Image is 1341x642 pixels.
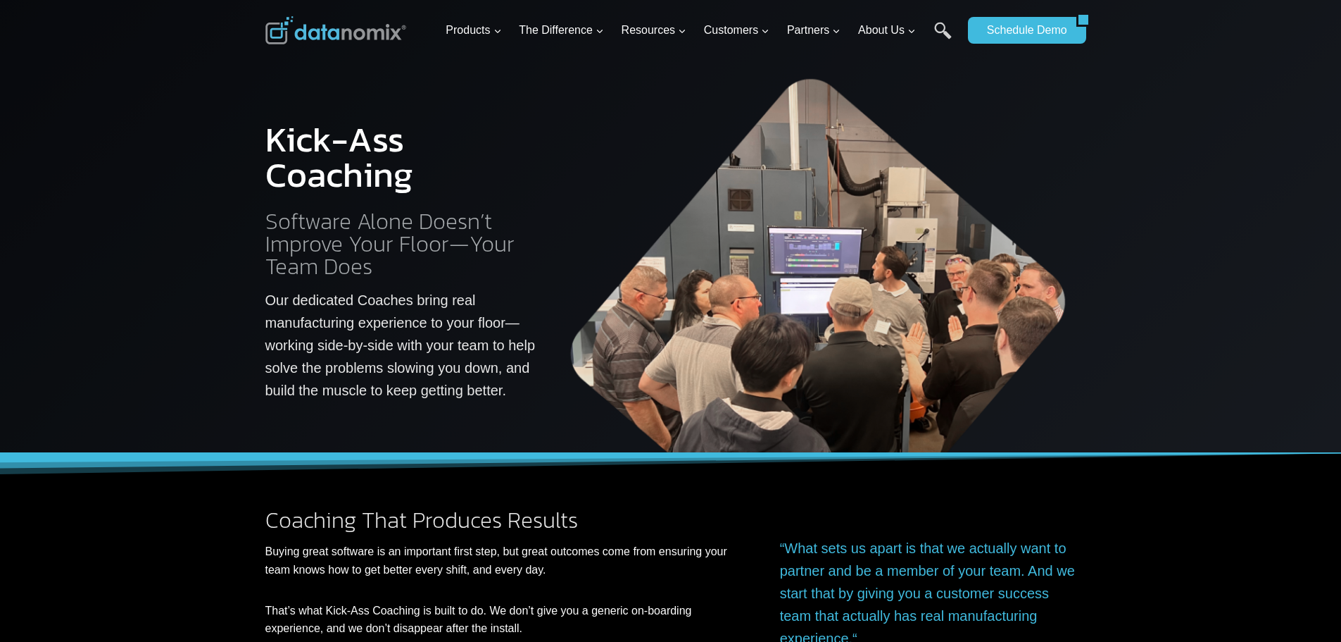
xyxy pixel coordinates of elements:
span: The Difference [519,21,604,39]
img: Datanomix [265,16,406,44]
span: Resources [622,21,686,39]
a: Search [934,22,952,54]
span: Customers [704,21,769,39]
a: Schedule Demo [968,17,1076,44]
span: Partners [787,21,841,39]
h1: Kick-Ass Coaching [265,122,538,192]
span: About Us [858,21,916,39]
span: Products [446,21,501,39]
nav: Primary Navigation [440,8,961,54]
p: That’s what Kick-Ass Coaching is built to do. We don’t give you a generic on-boarding experience,... [265,602,741,638]
p: Our dedicated Coaches bring real manufacturing experience to your floor—working side-by-side with... [265,289,538,402]
h2: Software Alone Doesn’t Improve Your Floor—Your Team Does [265,210,538,278]
h2: Coaching That Produces Results [265,509,741,531]
img: Datanomix Kick-Ass Coaching [560,70,1076,453]
p: Buying great software is an important first step, but great outcomes come from ensuring your team... [265,543,741,579]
